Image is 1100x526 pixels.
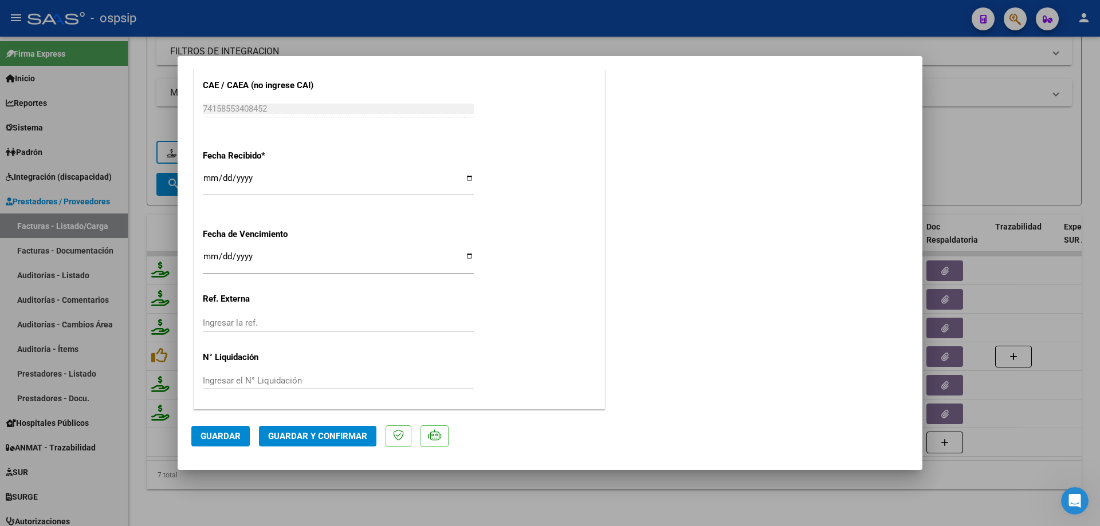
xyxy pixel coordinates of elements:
iframe: Intercom live chat [1061,487,1089,515]
span: Guardar [201,431,241,441]
span: Guardar y Confirmar [268,431,367,441]
button: Guardar [191,426,250,446]
p: Ref. Externa [203,292,321,306]
p: Fecha Recibido [203,149,321,163]
p: CAE / CAEA (no ingrese CAI) [203,79,321,92]
button: Guardar y Confirmar [259,426,376,446]
p: N° Liquidación [203,351,321,364]
p: Fecha de Vencimiento [203,228,321,241]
